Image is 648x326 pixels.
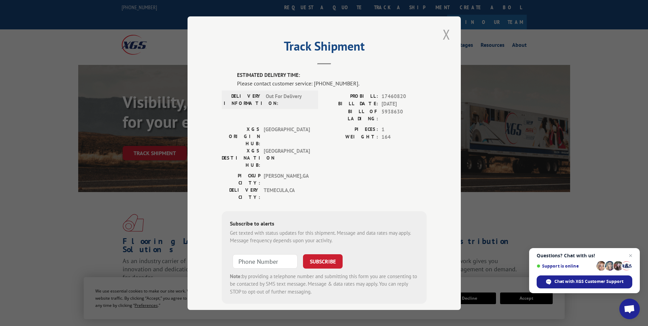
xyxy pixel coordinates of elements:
span: [GEOGRAPHIC_DATA] [264,147,310,168]
label: PIECES: [324,125,378,133]
a: Open chat [619,299,640,319]
span: Chat with XGS Customer Support [554,279,623,285]
label: XGS ORIGIN HUB: [222,125,260,147]
strong: Note: [230,273,242,279]
label: PROBILL: [324,92,378,100]
label: BILL DATE: [324,100,378,108]
div: Subscribe to alerts [230,219,418,229]
span: Support is online [537,263,594,269]
span: 17460820 [382,92,427,100]
label: DELIVERY INFORMATION: [224,92,262,107]
label: XGS DESTINATION HUB: [222,147,260,168]
span: 1 [382,125,427,133]
span: 5938630 [382,108,427,122]
span: [GEOGRAPHIC_DATA] [264,125,310,147]
button: Close modal [441,25,452,44]
div: by providing a telephone number and submitting this form you are consenting to be contacted by SM... [230,272,418,296]
span: [PERSON_NAME] , GA [264,172,310,186]
span: TEMECULA , CA [264,186,310,201]
span: Questions? Chat with us! [537,253,632,258]
label: BILL OF LADING: [324,108,378,122]
label: ESTIMATED DELIVERY TIME: [237,71,427,79]
div: Get texted with status updates for this shipment. Message and data rates may apply. Message frequ... [230,229,418,244]
span: Out For Delivery [266,92,312,107]
h2: Track Shipment [222,41,427,54]
label: DELIVERY CITY: [222,186,260,201]
button: SUBSCRIBE [303,254,343,268]
span: [DATE] [382,100,427,108]
div: Please contact customer service: [PHONE_NUMBER]. [237,79,427,87]
label: PICKUP CITY: [222,172,260,186]
label: WEIGHT: [324,133,378,141]
input: Phone Number [233,254,298,268]
span: 164 [382,133,427,141]
span: Chat with XGS Customer Support [537,275,632,288]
